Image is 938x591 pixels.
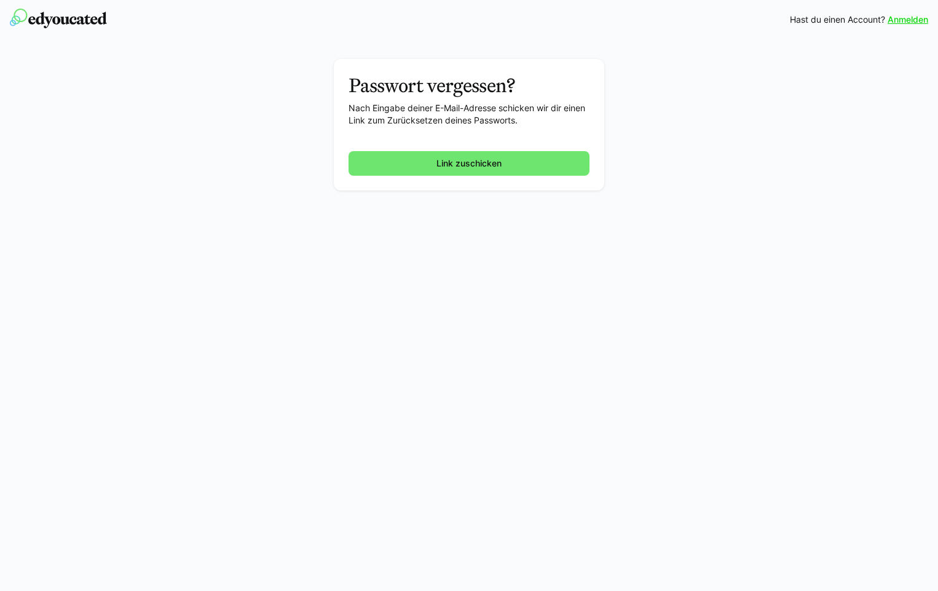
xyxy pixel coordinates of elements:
[888,14,928,26] a: Anmelden
[349,151,589,176] button: Link zuschicken
[435,157,503,170] span: Link zuschicken
[10,9,107,28] img: edyoucated
[790,14,885,26] span: Hast du einen Account?
[349,102,589,127] p: Nach Eingabe deiner E-Mail-Adresse schicken wir dir einen Link zum Zurücksetzen deines Passworts.
[349,74,589,97] h3: Passwort vergessen?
